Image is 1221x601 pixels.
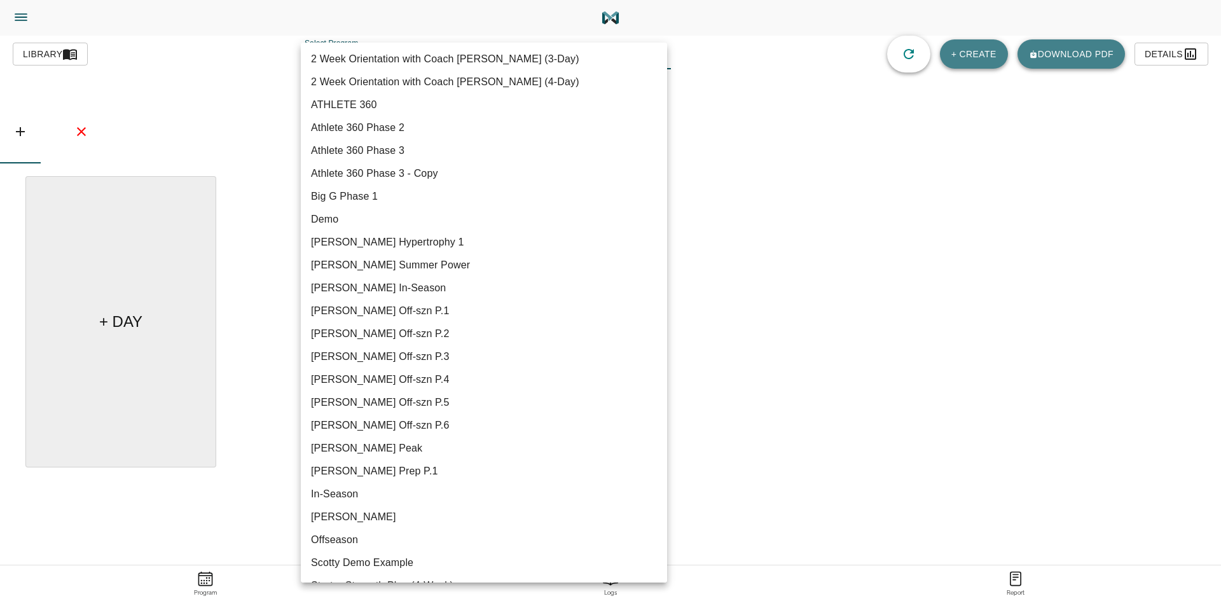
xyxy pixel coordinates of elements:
li: [PERSON_NAME] Hypertrophy 1 [301,231,667,254]
li: [PERSON_NAME] Summer Power [301,254,667,277]
li: 2 Week Orientation with Coach [PERSON_NAME] (4-Day) [301,71,667,93]
li: ATHLETE 360 [301,93,667,116]
li: [PERSON_NAME] Peak [301,437,667,460]
li: Athlete 360 Phase 2 [301,116,667,139]
li: Demo [301,208,667,231]
li: 2 Week Orientation with Coach [PERSON_NAME] (3-Day) [301,48,667,71]
li: In-Season [301,483,667,506]
li: [PERSON_NAME] Prep P.1 [301,460,667,483]
li: [PERSON_NAME] In-Season [301,277,667,300]
li: [PERSON_NAME] Off-szn P.1 [301,300,667,322]
li: Big G Phase 1 [301,185,667,208]
li: Athlete 360 Phase 3 [301,139,667,162]
li: Offseason [301,528,667,551]
li: [PERSON_NAME] Off-szn P.2 [301,322,667,345]
li: [PERSON_NAME] Off-szn P.6 [301,414,667,437]
li: [PERSON_NAME] Off-szn P.3 [301,345,667,368]
li: Scotty Demo Example [301,551,667,574]
li: [PERSON_NAME] Off-szn P.4 [301,368,667,391]
li: Athlete 360 Phase 3 - Copy [301,162,667,185]
li: [PERSON_NAME] [301,506,667,528]
li: Starter Strength Plan (4-Week) [301,574,667,597]
li: [PERSON_NAME] Off-szn P.5 [301,391,667,414]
